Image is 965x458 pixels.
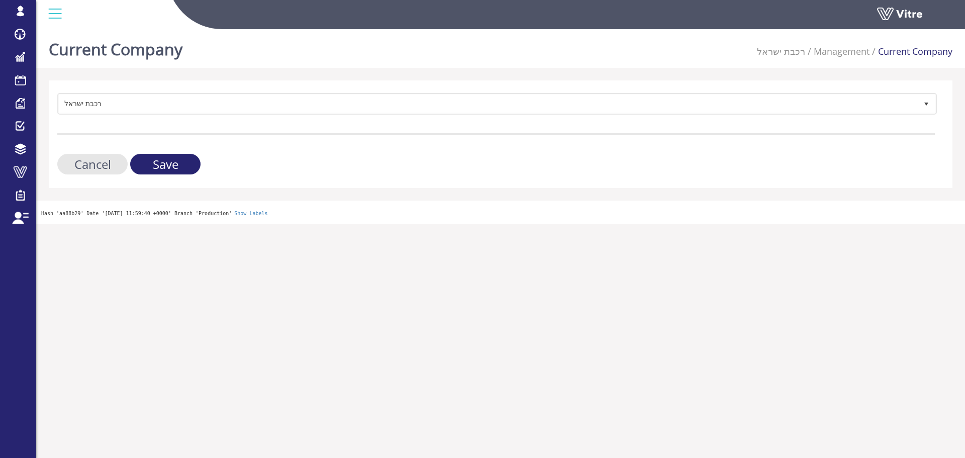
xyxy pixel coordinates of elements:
span: Hash 'aa88b29' Date '[DATE] 11:59:40 +0000' Branch 'Production' [41,211,232,216]
span: רכבת ישראל [59,95,917,113]
span: select [917,95,935,113]
a: Show Labels [234,211,267,216]
li: Current Company [870,45,952,58]
a: רכבת ישראל [757,45,805,57]
li: Management [805,45,870,58]
input: Cancel [57,154,128,174]
h1: Current Company [49,25,182,68]
input: Save [130,154,201,174]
